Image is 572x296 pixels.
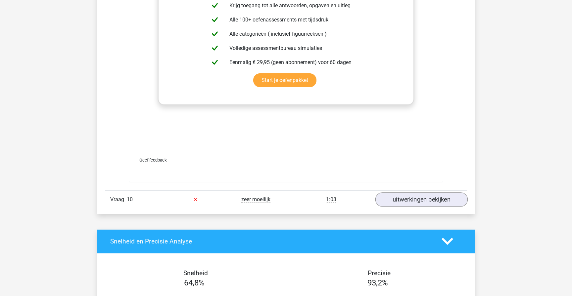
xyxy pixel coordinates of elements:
h4: Snelheid [110,269,281,277]
span: 10 [127,196,133,203]
h4: Precisie [294,269,464,277]
span: Geef feedback [139,158,167,163]
h4: Snelheid en Precisie Analyse [110,238,432,245]
span: 64,8% [184,278,205,287]
a: uitwerkingen bekijken [375,192,468,207]
span: zeer moeilijk [241,196,270,203]
span: 1:03 [326,196,336,203]
a: Start je oefenpakket [253,73,316,87]
span: 93,2% [367,278,388,287]
span: Vraag [110,196,127,203]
